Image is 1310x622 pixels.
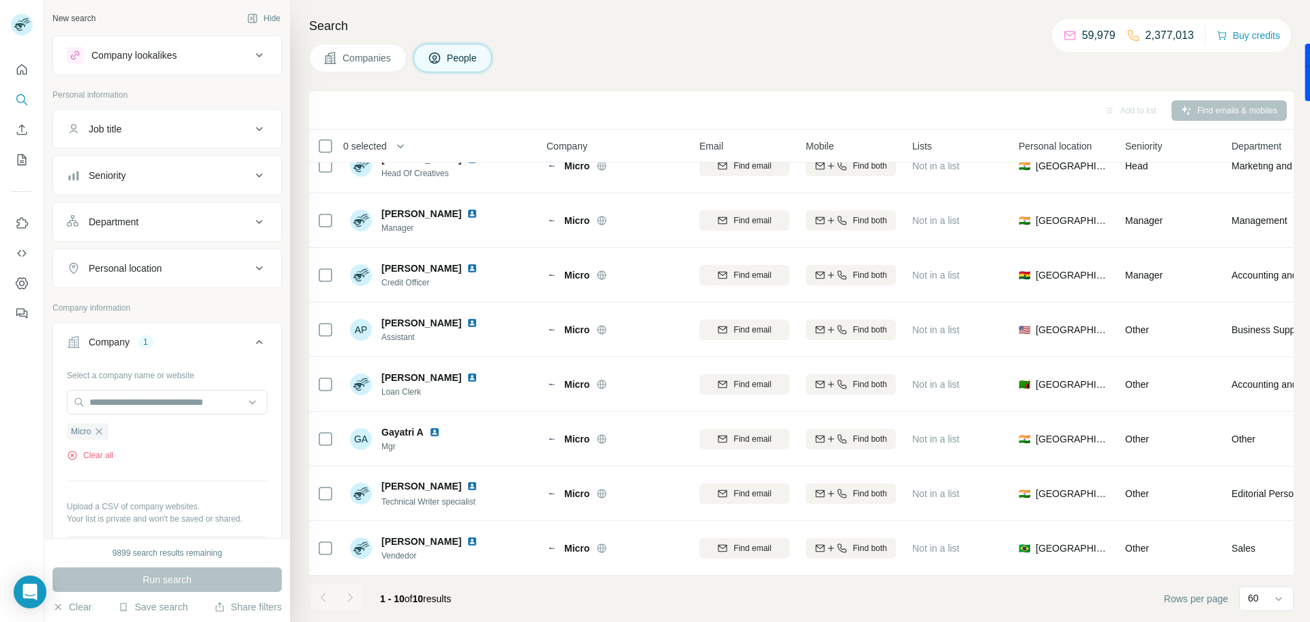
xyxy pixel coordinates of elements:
button: Share filters [214,600,282,614]
button: Find email [699,265,789,285]
span: Micro [564,159,589,173]
span: Not in a list [912,434,959,444]
span: Not in a list [912,543,959,554]
span: Companies [343,51,392,65]
span: 🇺🇸 [1019,323,1030,337]
span: Other [1125,324,1149,335]
img: Logo of Micro [547,160,557,171]
button: Department [53,206,281,238]
span: 🇬🇭 [1019,268,1030,282]
button: Find both [806,538,896,559]
img: Logo of Micro [547,488,557,499]
span: Micro [564,541,589,555]
span: Lists [912,139,932,153]
button: Use Surfe API [11,241,33,266]
p: Personal information [53,89,282,101]
span: of [405,593,413,604]
span: Find both [853,160,887,172]
span: Other [1125,434,1149,444]
button: Find both [806,374,896,395]
button: Save search [118,600,188,614]
span: Other [1125,379,1149,390]
img: Logo of Micro [547,215,557,226]
span: Find both [853,269,887,281]
img: Avatar [350,537,372,559]
p: Company information [53,302,282,314]
img: Logo of Micro [547,324,557,335]
span: Micro [564,378,589,391]
span: Email [699,139,723,153]
button: Find email [699,320,789,340]
span: Find email [733,378,771,391]
button: Find email [699,538,789,559]
img: LinkedIn logo [467,372,478,383]
span: [PERSON_NAME] [381,371,461,384]
span: Not in a list [912,324,959,335]
button: Find email [699,429,789,449]
button: Find both [806,265,896,285]
span: [PERSON_NAME] [381,536,461,547]
button: Company1 [53,326,281,364]
span: Find both [853,542,887,554]
span: Other [1125,543,1149,554]
span: Find both [853,433,887,445]
span: [GEOGRAPHIC_DATA] [1036,214,1109,227]
span: Not in a list [912,379,959,390]
button: Dashboard [11,271,33,296]
span: [PERSON_NAME] [381,207,461,221]
button: Find email [699,156,789,176]
img: Avatar [350,483,372,505]
span: Rows per page [1164,592,1228,606]
button: My lists [11,147,33,172]
span: Not in a list [912,160,959,171]
button: Feedback [11,301,33,326]
p: Your list is private and won't be saved or shared. [67,513,267,525]
span: [GEOGRAPHIC_DATA] [1036,159,1109,173]
span: Not in a list [912,488,959,499]
span: [GEOGRAPHIC_DATA] [1036,378,1109,391]
img: Avatar [350,210,372,231]
button: Find email [699,374,789,395]
span: Vendedor [381,550,483,562]
p: 60 [1248,591,1259,605]
img: Logo of Micro [547,270,557,281]
button: Use Surfe on LinkedIn [11,211,33,236]
span: Head Of Creatives [381,167,483,180]
button: Quick start [11,57,33,82]
div: 1 [138,336,154,348]
p: 59,979 [1082,27,1116,44]
span: 🇮🇳 [1019,214,1030,227]
span: Assistant [381,331,483,343]
button: Find both [806,156,896,176]
span: Mobile [806,139,834,153]
span: Find both [853,324,887,336]
span: Not in a list [912,270,959,281]
span: Find email [733,160,771,172]
span: results [380,593,451,604]
span: Micro [564,214,589,227]
span: 🇿🇲 [1019,378,1030,391]
span: Manager [381,222,483,234]
span: 0 selected [343,139,387,153]
span: [GEOGRAPHIC_DATA] [1036,323,1109,337]
img: LinkedIn logo [429,427,440,438]
button: Clear all [67,449,113,462]
span: Sales [1232,541,1255,555]
span: People [447,51,478,65]
span: [PERSON_NAME] [381,316,461,330]
span: 🇮🇳 [1019,159,1030,173]
div: AP [350,319,372,341]
div: Seniority [89,169,126,182]
span: Micro [564,487,589,500]
span: [GEOGRAPHIC_DATA] [1036,541,1109,555]
button: Enrich CSV [11,117,33,142]
button: Upload a list of companies [67,536,267,561]
button: Hide [237,8,290,29]
button: Personal location [53,252,281,285]
span: [GEOGRAPHIC_DATA] [1036,268,1109,282]
p: Upload a CSV of company websites. [67,500,267,513]
span: 1 - 10 [380,593,405,604]
div: Select a company name or website [67,364,267,382]
span: Technical Writer specialist [381,497,476,507]
img: Avatar [350,264,372,286]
